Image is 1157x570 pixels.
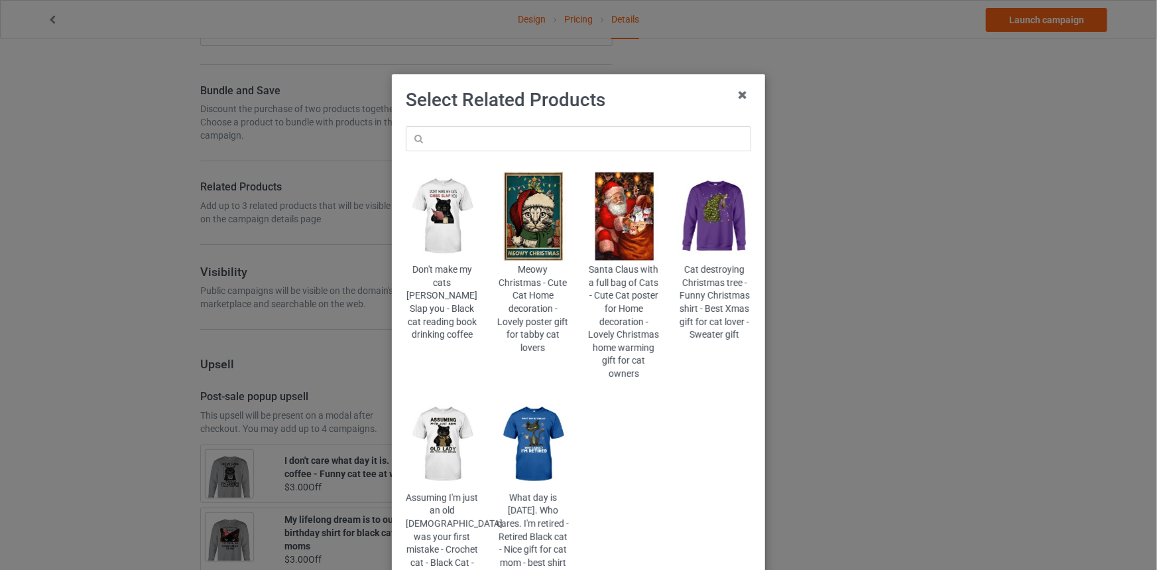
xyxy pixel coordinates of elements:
div: Meowy Christmas - Cute Cat Home decoration - Lovely poster gift for tabby cat lovers [497,263,569,354]
div: Santa Claus with a full bag of Cats - Cute Cat poster for Home decoration - Lovely Christmas home... [588,263,660,380]
div: Don't make my cats [PERSON_NAME] Slap you - Black cat reading book drinking coffee [406,263,478,342]
div: Cat destroying Christmas tree - Funny Christmas shirt - Best Xmas gift for cat lover - Sweater gift [679,263,751,342]
h1: Select Related Products [406,88,751,112]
